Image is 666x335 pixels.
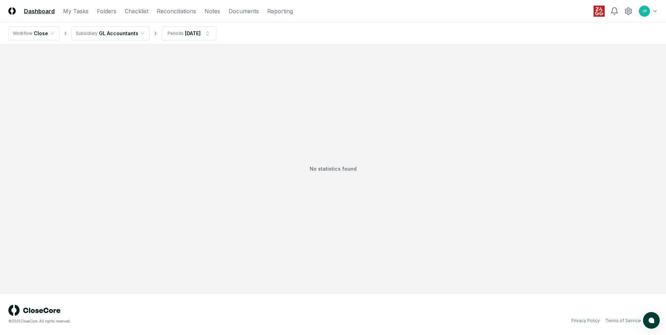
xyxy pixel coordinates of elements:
a: Dashboard [24,7,55,15]
span: JR [642,8,647,14]
button: atlas-launcher [643,312,660,329]
a: Reconciliations [157,7,196,15]
a: Terms of Service [605,318,641,324]
div: © 2025 CloseCore. All rights reserved. [8,319,333,324]
button: JR [638,5,651,17]
nav: breadcrumb [8,26,216,40]
div: Workflow [13,30,32,37]
div: Periods [168,30,184,37]
a: Folders [97,7,116,15]
a: Reporting [267,7,293,15]
button: Periods[DATE] [162,26,216,40]
img: Logo [8,7,16,15]
a: Checklist [125,7,148,15]
img: ZAGG logo [594,6,605,17]
div: No statistics found [8,53,658,285]
a: Privacy Policy [571,318,600,324]
a: Notes [204,7,220,15]
a: Documents [229,7,259,15]
img: logo [8,305,61,316]
div: [DATE] [185,30,201,37]
a: My Tasks [63,7,88,15]
div: Subsidiary [76,30,98,37]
